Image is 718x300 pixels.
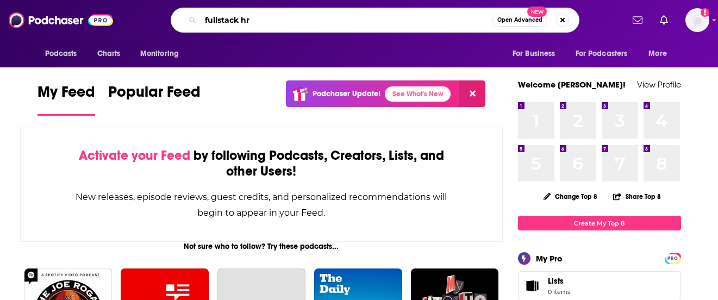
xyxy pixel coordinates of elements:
span: Open Advanced [497,17,542,23]
img: User Profile [685,8,709,32]
div: New releases, episode reviews, guest credits, and personalized recommendations will begin to appe... [75,189,448,221]
span: Lists [548,276,564,286]
p: Podchaser Update! [313,89,380,98]
span: Logged in as AllisonGren [685,8,709,32]
span: PRO [666,254,679,262]
a: Create My Top 8 [518,216,681,230]
span: Activate your Feed [79,147,190,164]
div: Not sure who to follow? Try these podcasts... [20,242,503,251]
span: Lists [522,278,544,293]
svg: Add a profile image [701,8,709,17]
span: New [527,7,547,17]
img: Podchaser - Follow, Share and Rate Podcasts [9,10,113,30]
div: My Pro [536,253,563,264]
button: Change Top 8 [537,190,604,203]
button: open menu [569,43,644,64]
a: Welcome [PERSON_NAME]! [518,79,626,90]
button: Share Top 8 [613,186,661,207]
span: More [648,46,667,61]
button: Open AdvancedNew [492,14,547,27]
span: For Business [513,46,555,61]
a: See What's New [385,86,451,102]
button: open menu [38,43,91,64]
span: Lists [548,276,570,286]
span: Podcasts [45,46,77,61]
a: View Profile [637,79,681,90]
span: Charts [97,46,121,61]
div: Search podcasts, credits, & more... [171,8,579,33]
a: PRO [666,254,679,262]
input: Search podcasts, credits, & more... [201,11,492,29]
span: My Feed [38,83,95,108]
span: Popular Feed [108,83,201,108]
a: Show notifications dropdown [655,11,672,29]
button: open menu [641,43,680,64]
span: 0 items [548,288,570,296]
span: For Podcasters [576,46,628,61]
a: Charts [90,43,127,64]
span: Monitoring [140,46,179,61]
a: My Feed [38,83,95,116]
a: Popular Feed [108,83,201,116]
button: Show profile menu [685,8,709,32]
button: open menu [505,43,569,64]
button: open menu [133,43,193,64]
a: Show notifications dropdown [628,11,647,29]
div: by following Podcasts, Creators, Lists, and other Users! [75,148,448,179]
